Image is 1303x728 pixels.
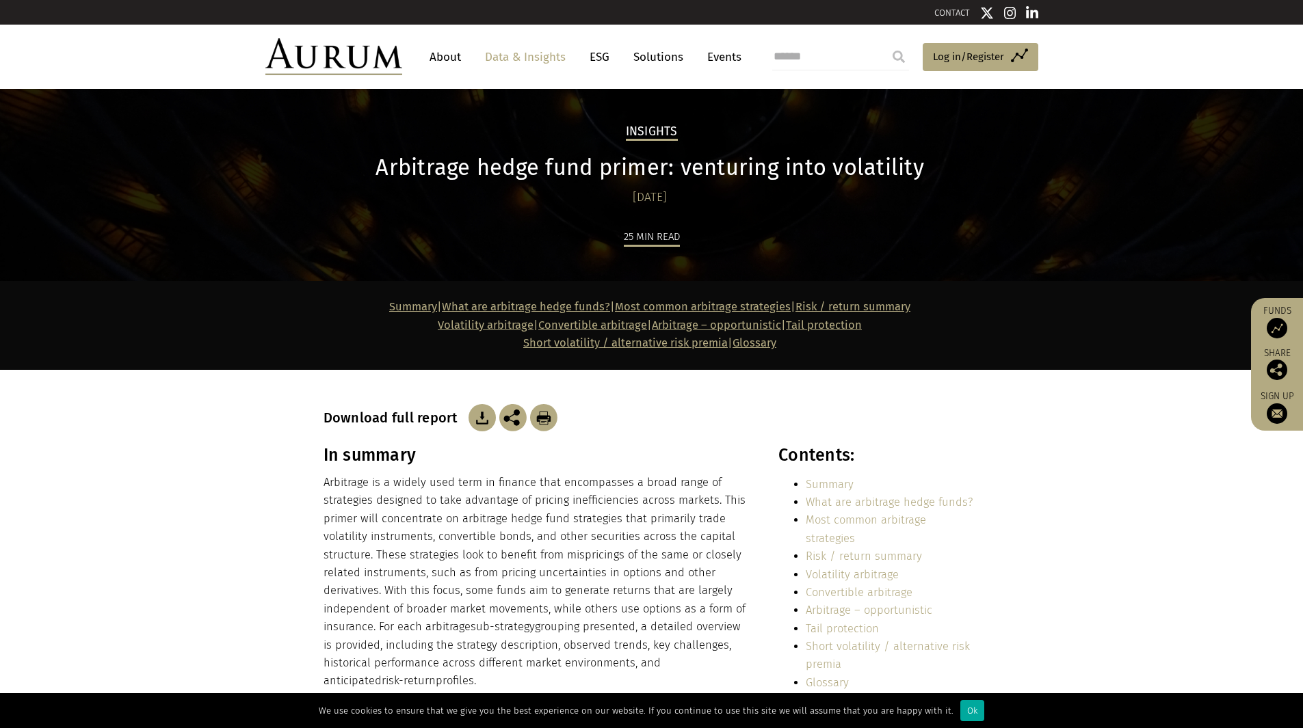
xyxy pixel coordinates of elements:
[652,319,781,332] a: Arbitrage – opportunistic
[265,38,402,75] img: Aurum
[700,44,741,70] a: Events
[324,474,749,690] p: Arbitrage is a widely used term in finance that encompasses a broad range of strategies designed ...
[1004,6,1016,20] img: Instagram icon
[806,478,854,491] a: Summary
[806,622,879,635] a: Tail protection
[980,6,994,20] img: Twitter icon
[933,49,1004,65] span: Log in/Register
[389,300,795,313] strong: | | |
[469,404,496,431] img: Download Article
[1258,305,1296,338] a: Funds
[438,319,534,332] a: Volatility arbitrage
[806,550,922,563] a: Risk / return summary
[523,336,776,349] span: |
[806,568,899,581] a: Volatility arbitrage
[530,404,557,431] img: Download Article
[423,44,468,70] a: About
[786,319,862,332] a: Tail protection
[885,43,912,70] input: Submit
[627,44,690,70] a: Solutions
[795,300,910,313] a: Risk / return summary
[615,300,791,313] a: Most common arbitrage strategies
[471,620,535,633] span: sub-strategy
[806,496,973,509] a: What are arbitrage hedge funds?
[478,44,572,70] a: Data & Insights
[1026,6,1038,20] img: Linkedin icon
[1258,349,1296,380] div: Share
[438,319,786,332] strong: | | |
[778,445,976,466] h3: Contents:
[960,700,984,721] div: Ok
[324,409,465,426] h3: Download full report
[806,586,912,599] a: Convertible arbitrage
[583,44,616,70] a: ESG
[389,300,437,313] a: Summary
[806,513,926,544] a: Most common arbitrage strategies
[324,188,977,207] div: [DATE]
[934,8,970,18] a: CONTACT
[324,154,977,181] h1: Arbitrage hedge fund primer: venturing into volatility
[499,404,527,431] img: Share this post
[1267,403,1287,424] img: Sign up to our newsletter
[1267,318,1287,338] img: Access Funds
[733,336,776,349] a: Glossary
[523,336,728,349] a: Short volatility / alternative risk premia
[806,640,970,671] a: Short volatility / alternative risk premia
[442,300,610,313] a: What are arbitrage hedge funds?
[382,674,436,687] span: risk-return
[923,43,1038,72] a: Log in/Register
[538,319,647,332] a: Convertible arbitrage
[806,676,849,689] a: Glossary
[624,228,680,247] div: 25 min read
[806,604,932,617] a: Arbitrage – opportunistic
[1258,390,1296,424] a: Sign up
[324,445,749,466] h3: In summary
[1267,360,1287,380] img: Share this post
[626,124,678,141] h2: Insights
